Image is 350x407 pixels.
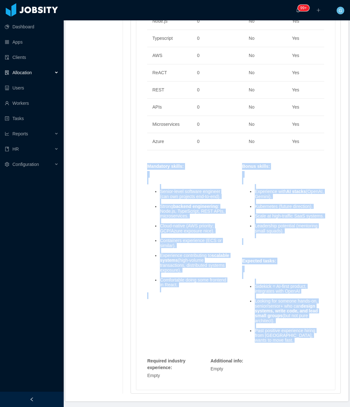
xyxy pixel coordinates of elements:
td: Yes [287,99,324,116]
strong: Additional info : [211,358,243,363]
strong: Expected tasks : [242,258,276,263]
a: icon: userWorkers [5,97,59,110]
td: Yes [287,30,324,47]
li: Kubernetes (future direction). [255,204,324,209]
td: Yes [287,47,324,64]
a: icon: auditClients [5,51,59,64]
td: 0 [192,47,218,64]
i: icon: book [5,147,9,151]
li: Experience with (OpenAI, Gemini). [255,189,324,199]
td: Yes [287,116,324,133]
td: 0 [192,64,218,82]
span: HR [12,146,19,152]
td: AWS [147,47,192,64]
li: Strong : Node.js, TypeScript, REST APIs, microservices. [160,204,229,219]
li: Containers experience (ECS or similar). [160,238,229,248]
td: Yes [287,13,324,30]
strong: Required industry experience : [147,358,187,370]
li: Senior-level software engineer (can own projects end-to-end). [160,189,229,199]
span: Empty [211,366,223,371]
td: No [244,133,287,150]
td: No [244,64,287,82]
td: Yes [287,64,324,82]
td: 0 [192,133,218,150]
i: icon: setting [5,162,9,167]
span: Configuration [12,162,39,167]
td: No [244,116,287,133]
span: G [339,7,342,14]
a: icon: profileTasks [5,112,59,125]
strong: scalable systems [160,253,229,263]
td: Yes [287,82,324,99]
i: icon: line-chart [5,132,9,136]
td: Microservices [147,116,192,133]
li: Comfortable doing some frontend in React. [160,278,229,288]
td: No [244,99,287,116]
td: No [244,82,287,99]
strong: design systems, write code, and lead small groups [255,303,318,318]
td: REST [147,82,192,99]
td: No [244,30,287,47]
div: Empty [144,372,201,379]
td: Node.js [147,13,192,30]
li: Looking for someone hands-on, senior/senior+ who can (but not pure architect). [255,299,324,323]
li: Cloud-native (AWS priority; GCP/Azure exposure nice). [160,224,229,233]
li: Scale at high-traffic SaaS systems. [255,214,324,218]
sup: 237 [298,5,309,11]
li: Experience contributing to (high-volume transactions, distributed systems exposure). [160,253,229,273]
li: Sidekick = AI-first product, integrates with OpenAI [255,284,324,294]
strong: AI stacks [286,189,306,194]
a: icon: appstoreApps [5,36,59,48]
td: 0 [192,30,218,47]
a: icon: robotUsers [5,82,59,94]
li: Leadership potential (mentoring small squads). [255,224,324,233]
li: Past positive experience hiring from [GEOGRAPHIC_DATA], wants to move fast. [255,328,324,343]
i: icon: plus [316,8,321,12]
span: Reports [12,131,28,136]
a: icon: pie-chartDashboard [5,20,59,33]
td: Azure [147,133,192,150]
strong: Mandatory skills : [147,164,183,169]
td: ReACT [147,64,192,82]
td: Yes [287,133,324,150]
td: Typescript [147,30,192,47]
i: icon: solution [5,70,9,75]
td: No [244,13,287,30]
strong: Bonus skills : [242,164,270,169]
td: 0 [192,99,218,116]
i: icon: bell [296,8,300,12]
td: 0 [192,13,218,30]
strong: backend engineering [173,204,218,209]
td: 0 [192,82,218,99]
span: Allocation [12,70,32,75]
td: 0 [192,116,218,133]
td: No [244,47,287,64]
td: APIs [147,99,192,116]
